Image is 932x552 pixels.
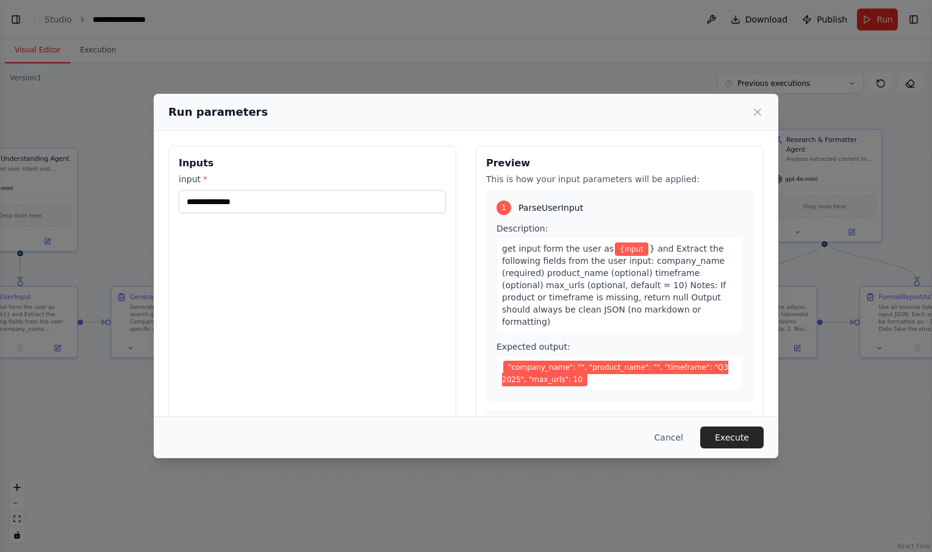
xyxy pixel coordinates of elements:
span: Expected output: [496,342,570,352]
span: get input form the user as [502,244,614,253]
button: Cancel [645,426,693,448]
div: 1 [496,200,511,215]
h2: Run parameters [168,104,268,121]
span: Description: [496,224,548,233]
h3: Inputs [179,156,446,171]
button: Execute [700,426,764,448]
span: Variable: "company_name": "", "product_name": "", "timeframe": "Q3 2025", "max_urls": 10 [502,361,728,386]
label: input [179,173,446,185]
h3: Preview [486,156,753,171]
span: Variable: {input [615,242,648,256]
p: This is how your input parameters will be applied: [486,173,753,185]
span: ParseUserInput [518,202,583,214]
span: } and Extract the following fields from the user input: company_name (required) product_name (opt... [502,244,726,327]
